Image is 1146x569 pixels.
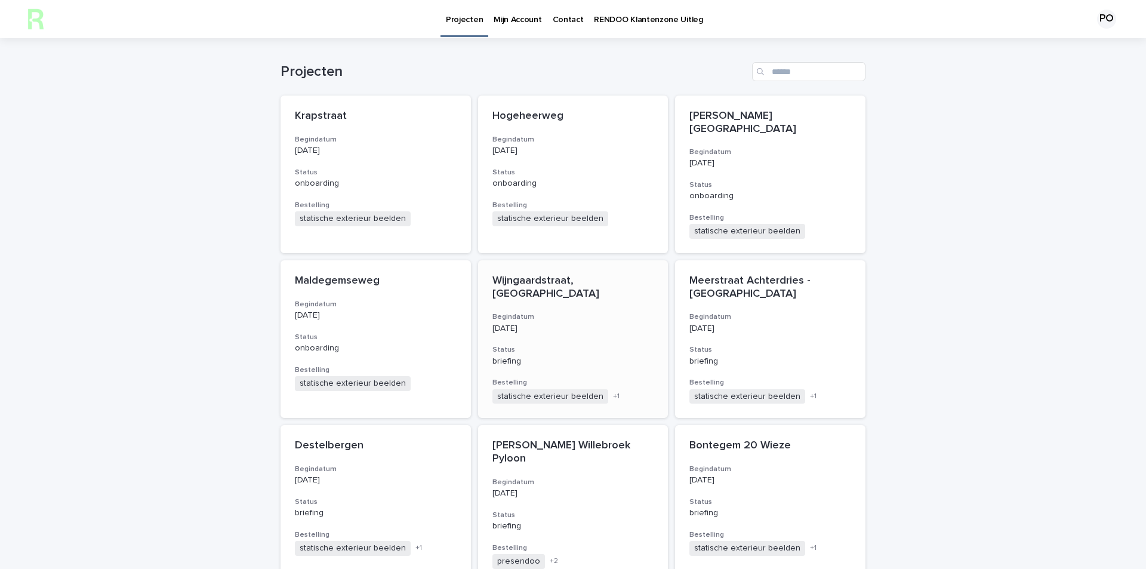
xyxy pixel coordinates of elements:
[492,179,654,189] p: onboarding
[295,135,457,144] h3: Begindatum
[689,110,851,136] p: [PERSON_NAME][GEOGRAPHIC_DATA]
[689,312,851,322] h3: Begindatum
[689,147,851,157] h3: Begindatum
[492,389,608,404] span: statische exterieur beelden
[689,324,851,334] p: [DATE]
[492,356,654,367] p: briefing
[492,543,654,553] h3: Bestelling
[752,62,865,81] input: Search
[492,378,654,387] h3: Bestelling
[295,110,457,123] p: Krapstraat
[689,439,851,453] p: Bontegem 20 Wieze
[492,168,654,177] h3: Status
[24,7,48,31] img: h2KIERbZRTK6FourSpbg
[492,211,608,226] span: statische exterieur beelden
[295,179,457,189] p: onboarding
[689,541,805,556] span: statische exterieur beelden
[675,96,865,253] a: [PERSON_NAME][GEOGRAPHIC_DATA]Begindatum[DATE]StatusonboardingBestellingstatische exterieur beelden
[295,365,457,375] h3: Bestelling
[478,96,668,253] a: HogeheerwegBegindatum[DATE]StatusonboardingBestellingstatische exterieur beelden
[295,376,411,391] span: statische exterieur beelden
[689,191,851,201] p: onboarding
[492,312,654,322] h3: Begindatum
[492,521,654,531] p: briefing
[295,146,457,156] p: [DATE]
[281,63,747,81] h1: Projecten
[295,201,457,210] h3: Bestelling
[295,475,457,485] p: [DATE]
[492,324,654,334] p: [DATE]
[810,393,817,400] span: + 1
[689,345,851,355] h3: Status
[281,96,471,253] a: KrapstraatBegindatum[DATE]StatusonboardingBestellingstatische exterieur beelden
[295,168,457,177] h3: Status
[492,135,654,144] h3: Begindatum
[295,310,457,321] p: [DATE]
[281,260,471,418] a: MaldegemsewegBegindatum[DATE]StatusonboardingBestellingstatische exterieur beelden
[689,530,851,540] h3: Bestelling
[295,541,411,556] span: statische exterieur beelden
[295,343,457,353] p: onboarding
[689,389,805,404] span: statische exterieur beelden
[295,530,457,540] h3: Bestelling
[689,378,851,387] h3: Bestelling
[689,180,851,190] h3: Status
[689,213,851,223] h3: Bestelling
[492,275,654,300] p: Wijngaardstraat, [GEOGRAPHIC_DATA]
[295,439,457,453] p: Destelbergen
[550,558,558,565] span: + 2
[689,158,851,168] p: [DATE]
[295,508,457,518] p: briefing
[689,475,851,485] p: [DATE]
[689,224,805,239] span: statische exterieur beelden
[295,300,457,309] h3: Begindatum
[492,146,654,156] p: [DATE]
[689,356,851,367] p: briefing
[492,510,654,520] h3: Status
[295,497,457,507] h3: Status
[492,110,654,123] p: Hogeheerweg
[492,345,654,355] h3: Status
[492,488,654,499] p: [DATE]
[415,545,422,552] span: + 1
[295,333,457,342] h3: Status
[295,465,457,474] h3: Begindatum
[492,478,654,487] h3: Begindatum
[675,260,865,418] a: Meerstraat Achterdries - [GEOGRAPHIC_DATA]Begindatum[DATE]StatusbriefingBestellingstatische exter...
[492,439,654,465] p: [PERSON_NAME] Willebroek Pyloon
[613,393,620,400] span: + 1
[810,545,817,552] span: + 1
[478,260,668,418] a: Wijngaardstraat, [GEOGRAPHIC_DATA]Begindatum[DATE]StatusbriefingBestellingstatische exterieur bee...
[295,211,411,226] span: statische exterieur beelden
[689,465,851,474] h3: Begindatum
[689,275,851,300] p: Meerstraat Achterdries - [GEOGRAPHIC_DATA]
[1097,10,1116,29] div: PO
[492,554,545,569] span: presendoo
[492,201,654,210] h3: Bestelling
[295,275,457,288] p: Maldegemseweg
[689,497,851,507] h3: Status
[689,508,851,518] p: briefing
